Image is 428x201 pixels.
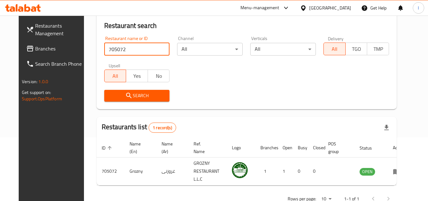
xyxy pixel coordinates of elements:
span: OPEN [360,168,375,175]
span: TGO [348,44,365,54]
span: 1 record(s) [149,125,176,131]
span: Search Branch Phone [35,60,85,68]
button: All [104,70,126,82]
span: Name (Ar) [162,140,181,155]
img: Grozny [232,162,248,178]
th: Action [388,138,410,157]
a: Branches [21,41,90,56]
td: 0 [293,157,308,185]
span: 1.0.0 [38,77,48,86]
h2: Restaurants list [102,122,176,133]
button: Yes [126,70,148,82]
span: Version: [22,77,37,86]
label: Upsell [109,63,120,68]
span: Ref. Name [194,140,219,155]
td: 705072 [97,157,125,185]
button: TMP [367,43,389,55]
div: Menu [393,168,405,175]
a: Support.OpsPlatform [22,95,62,103]
td: 1 [278,157,293,185]
span: TMP [370,44,386,54]
a: Search Branch Phone [21,56,90,71]
div: All [250,43,316,56]
span: All [326,44,343,54]
th: Branches [255,138,278,157]
th: Open [278,138,293,157]
div: [GEOGRAPHIC_DATA] [309,4,351,11]
td: 0 [308,157,323,185]
button: No [148,70,170,82]
span: No [150,71,167,81]
span: Search [109,92,165,100]
label: Delivery [328,36,344,41]
span: Name (En) [130,140,149,155]
td: غروزنى [157,157,188,185]
span: Branches [35,45,85,52]
span: Get support on: [22,88,51,97]
a: Restaurants Management [21,18,90,41]
span: Status [360,144,380,152]
div: Total records count [149,123,176,133]
table: enhanced table [97,138,410,185]
div: All [177,43,243,56]
span: POS group [328,140,347,155]
span: All [107,71,124,81]
div: Export file [379,120,394,135]
span: Restaurants Management [35,22,85,37]
div: Menu-management [240,4,279,12]
h2: Restaurant search [104,21,389,30]
button: All [323,43,346,55]
td: GROZNY RESTAURANT L.L.C [188,157,227,185]
th: Logo [227,138,255,157]
span: Yes [129,71,145,81]
input: Search for restaurant name or ID.. [104,43,170,56]
td: 1 [255,157,278,185]
td: Grozny [125,157,157,185]
button: TGO [345,43,367,55]
th: Busy [293,138,308,157]
span: ID [102,144,114,152]
button: Search [104,90,170,102]
span: l [418,4,419,11]
th: Closed [308,138,323,157]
